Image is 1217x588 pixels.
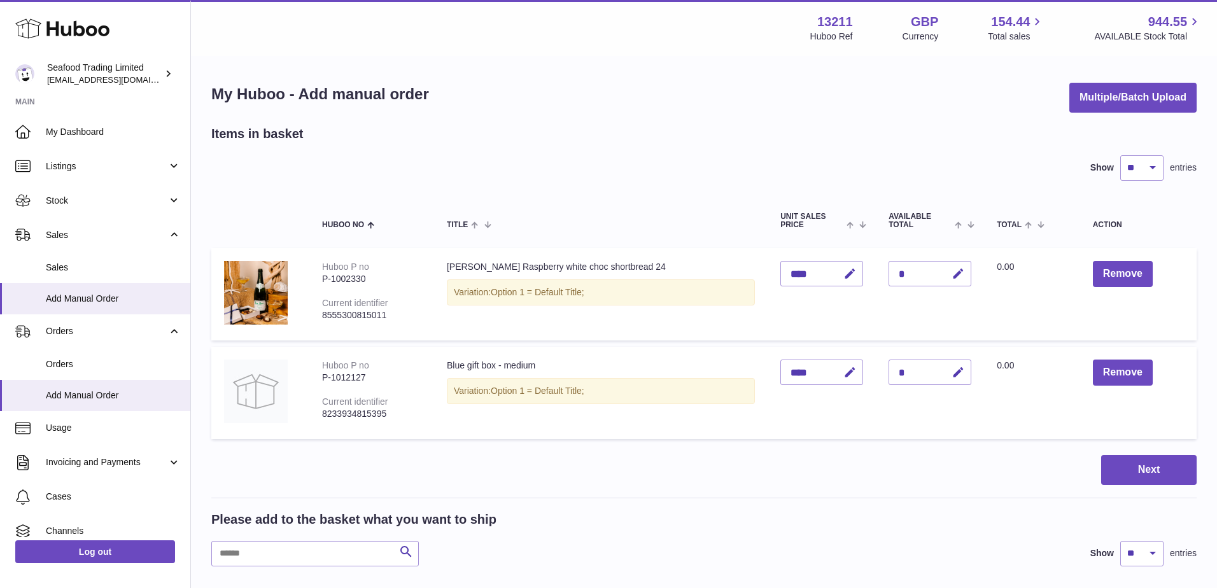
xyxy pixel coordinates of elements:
span: 154.44 [991,13,1030,31]
span: Sales [46,262,181,274]
span: 944.55 [1148,13,1187,31]
span: Add Manual Order [46,293,181,305]
div: Huboo P no [322,262,369,272]
span: Total [997,221,1022,229]
a: 944.55 AVAILABLE Stock Total [1094,13,1202,43]
h1: My Huboo - Add manual order [211,84,429,104]
div: Huboo Ref [810,31,853,43]
img: online@rickstein.com [15,64,34,83]
span: 0.00 [997,262,1014,272]
div: Currency [903,31,939,43]
span: [EMAIL_ADDRESS][DOMAIN_NAME] [47,74,187,85]
button: Remove [1093,360,1153,386]
td: Blue gift box - medium [434,347,768,439]
img: Rick Stein Raspberry white choc shortbread 24 [224,261,288,325]
span: Option 1 = Default Title; [491,386,584,396]
span: Orders [46,325,167,337]
button: Remove [1093,261,1153,287]
div: Huboo P no [322,360,369,370]
button: Multiple/Batch Upload [1069,83,1197,113]
h2: Please add to the basket what you want to ship [211,511,496,528]
strong: GBP [911,13,938,31]
span: AVAILABLE Total [889,213,952,229]
span: Sales [46,229,167,241]
span: Title [447,221,468,229]
span: Option 1 = Default Title; [491,287,584,297]
span: Usage [46,422,181,434]
span: Cases [46,491,181,503]
div: P-1002330 [322,273,421,285]
div: 8233934815395 [322,408,421,420]
div: Action [1093,221,1184,229]
span: Stock [46,195,167,207]
button: Next [1101,455,1197,485]
span: Unit Sales Price [780,213,843,229]
span: 0.00 [997,360,1014,370]
span: Total sales [988,31,1045,43]
img: Blue gift box - medium [224,360,288,423]
td: [PERSON_NAME] Raspberry white choc shortbread 24 [434,248,768,340]
label: Show [1090,547,1114,559]
span: My Dashboard [46,126,181,138]
div: Current identifier [322,396,388,407]
div: Seafood Trading Limited [47,62,162,86]
span: Orders [46,358,181,370]
div: 8555300815011 [322,309,421,321]
span: entries [1170,547,1197,559]
span: Add Manual Order [46,389,181,402]
div: Variation: [447,279,755,305]
div: Variation: [447,378,755,404]
div: P-1012127 [322,372,421,384]
h2: Items in basket [211,125,304,143]
a: 154.44 Total sales [988,13,1045,43]
strong: 13211 [817,13,853,31]
span: Huboo no [322,221,364,229]
span: entries [1170,162,1197,174]
div: Current identifier [322,298,388,308]
label: Show [1090,162,1114,174]
span: Channels [46,525,181,537]
span: AVAILABLE Stock Total [1094,31,1202,43]
span: Invoicing and Payments [46,456,167,468]
span: Listings [46,160,167,172]
a: Log out [15,540,175,563]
